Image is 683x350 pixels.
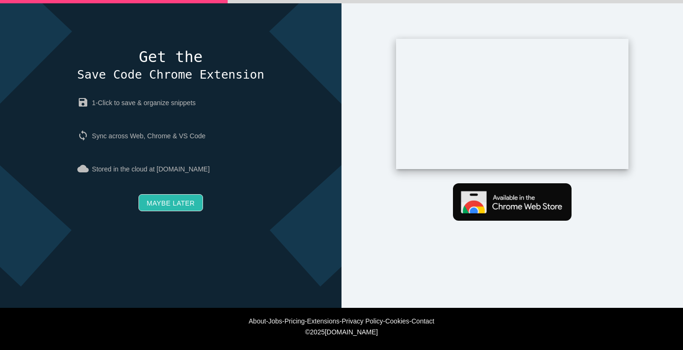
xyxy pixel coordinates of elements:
div: - - - - - - [5,317,678,325]
a: Extensions [307,317,339,325]
p: Sync across Web, Chrome & VS Code [77,123,264,149]
a: Contact [411,317,434,325]
a: Maybe later [138,194,203,211]
a: Privacy Policy [341,317,383,325]
p: Stored in the cloud at [DOMAIN_NAME] [77,156,264,182]
img: Get Chrome extension [453,183,572,221]
span: Save Code Chrome Extension [77,68,264,81]
span: 2025 [310,328,325,336]
i: sync [77,130,92,141]
a: Pricing [285,317,305,325]
div: © [DOMAIN_NAME] [106,328,577,336]
p: 1-Click to save & organize snippets [77,90,264,116]
h4: Get the [77,49,264,83]
i: save [77,97,92,108]
a: Cookies [385,317,409,325]
a: About [249,317,266,325]
i: cloud [77,163,92,174]
a: Jobs [268,317,283,325]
